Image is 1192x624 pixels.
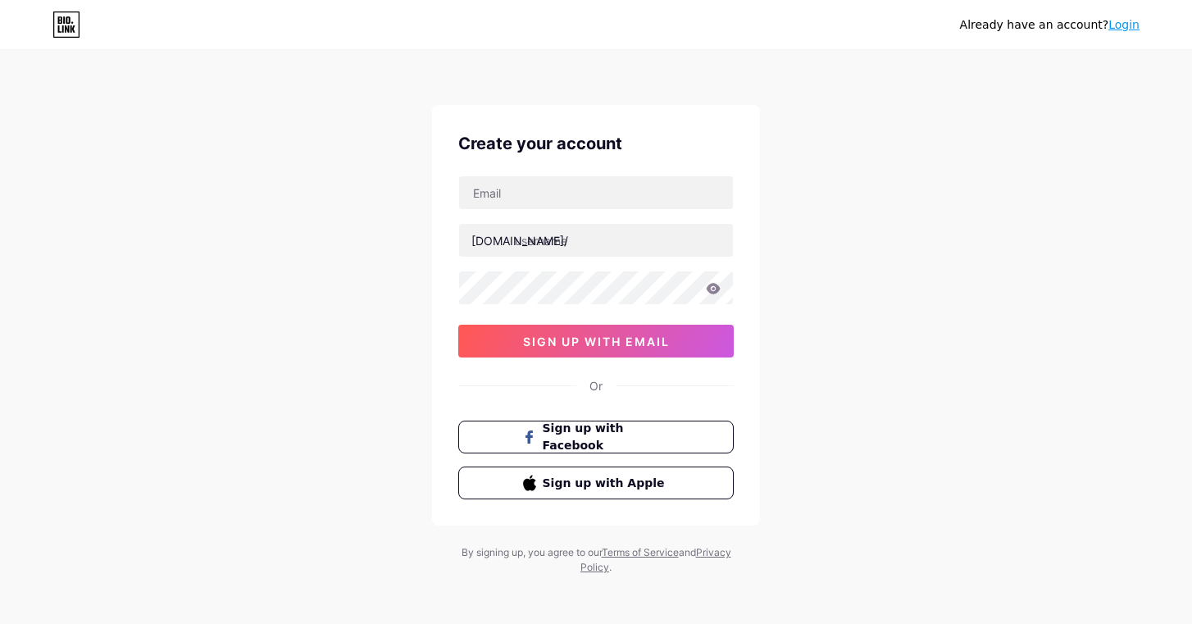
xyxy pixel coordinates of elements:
[458,325,734,358] button: sign up with email
[602,546,679,558] a: Terms of Service
[457,545,735,575] div: By signing up, you agree to our and .
[589,377,603,394] div: Or
[458,421,734,453] button: Sign up with Facebook
[459,224,733,257] input: username
[543,420,670,454] span: Sign up with Facebook
[960,16,1140,34] div: Already have an account?
[459,176,733,209] input: Email
[543,475,670,492] span: Sign up with Apple
[471,232,568,249] div: [DOMAIN_NAME]/
[1108,18,1140,31] a: Login
[458,467,734,499] button: Sign up with Apple
[523,335,670,348] span: sign up with email
[458,131,734,156] div: Create your account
